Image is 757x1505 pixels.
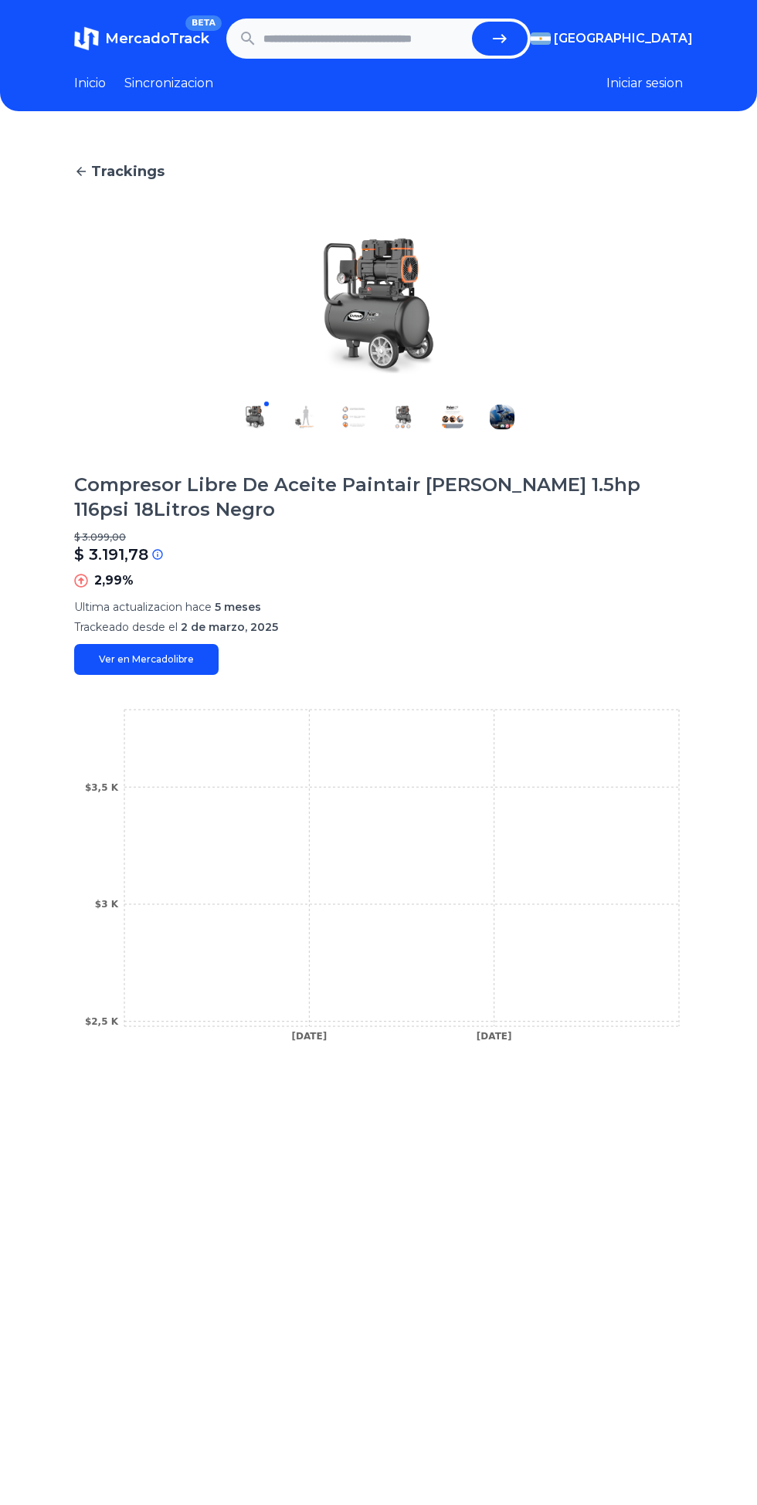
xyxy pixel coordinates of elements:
[477,1031,512,1042] tspan: [DATE]
[124,74,213,93] a: Sincronizacion
[74,473,683,522] h1: Compresor Libre De Aceite Paintair [PERSON_NAME] 1.5hp 116psi 18Litros Negro
[531,32,551,45] img: Argentina
[440,405,465,429] img: Compresor Libre De Aceite Paintair Evans 1.5hp 116psi 18Litros Negro
[105,30,209,47] span: MercadoTrack
[230,232,527,380] img: Compresor Libre De Aceite Paintair Evans 1.5hp 116psi 18Litros Negro
[74,74,106,93] a: Inicio
[554,29,693,48] span: [GEOGRAPHIC_DATA]
[74,644,219,675] a: Ver en Mercadolibre
[74,531,683,544] p: $ 3.099,00
[215,600,261,614] span: 5 meses
[391,405,416,429] img: Compresor Libre De Aceite Paintair Evans 1.5hp 116psi 18Litros Negro
[74,544,148,565] p: $ 3.191,78
[85,782,119,793] tspan: $3,5 K
[94,571,134,590] p: 2,99%
[531,29,683,48] button: [GEOGRAPHIC_DATA]
[74,600,212,614] span: Ultima actualizacion hace
[185,15,222,31] span: BETA
[74,26,209,51] a: MercadoTrackBETA
[74,620,178,634] span: Trackeado desde el
[85,1016,119,1027] tspan: $2,5 K
[181,620,278,634] span: 2 de marzo, 2025
[74,26,99,51] img: MercadoTrack
[91,161,165,182] span: Trackings
[292,405,317,429] img: Compresor Libre De Aceite Paintair Evans 1.5hp 116psi 18Litros Negro
[243,405,267,429] img: Compresor Libre De Aceite Paintair Evans 1.5hp 116psi 18Litros Negro
[95,899,119,910] tspan: $3 K
[490,405,514,429] img: Compresor Libre De Aceite Paintair Evans 1.5hp 116psi 18Litros Negro
[606,74,683,93] button: Iniciar sesion
[341,405,366,429] img: Compresor Libre De Aceite Paintair Evans 1.5hp 116psi 18Litros Negro
[291,1031,327,1042] tspan: [DATE]
[74,161,683,182] a: Trackings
